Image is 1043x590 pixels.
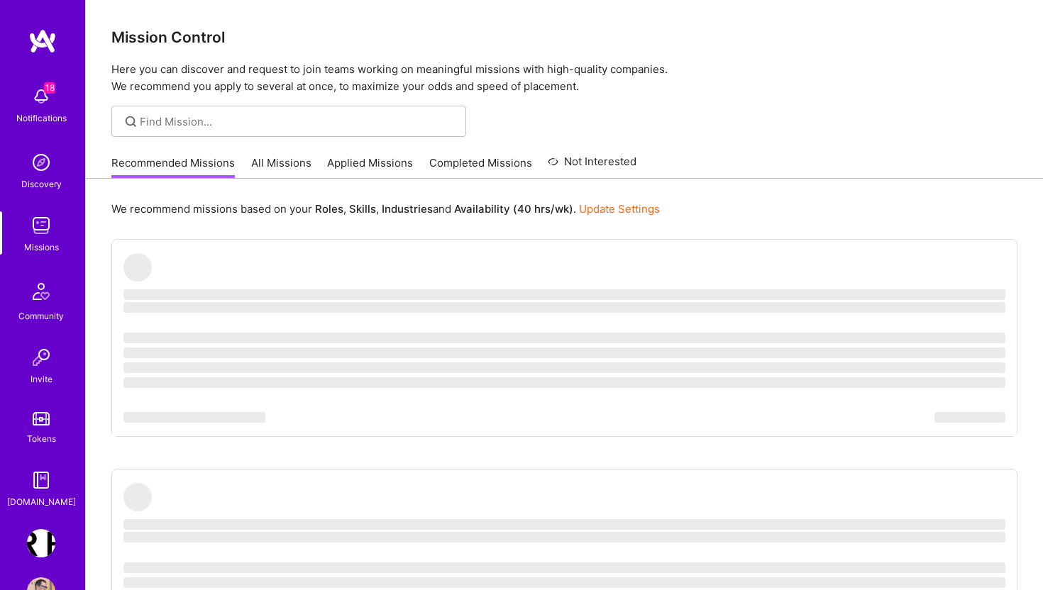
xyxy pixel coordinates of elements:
img: teamwork [27,211,55,240]
p: We recommend missions based on your , , and . [111,201,660,216]
div: Invite [31,372,53,386]
a: Applied Missions [327,155,413,179]
img: guide book [27,466,55,494]
div: Discovery [21,177,62,191]
h3: Mission Control [111,28,1017,46]
p: Here you can discover and request to join teams working on meaningful missions with high-quality ... [111,61,1017,95]
input: Find Mission... [140,114,456,129]
img: logo [28,28,57,54]
div: Tokens [27,431,56,446]
i: icon SearchGrey [123,113,139,130]
div: Missions [24,240,59,255]
span: 18 [44,82,55,94]
div: Community [18,308,64,323]
a: All Missions [251,155,311,179]
a: Not Interested [548,153,636,179]
a: Update Settings [579,202,660,216]
img: discovery [27,148,55,177]
img: Invite [27,343,55,372]
img: Community [24,274,58,308]
b: Roles [315,202,343,216]
a: Terr.ai: Building an Innovative Real Estate Platform [23,529,59,557]
img: bell [27,82,55,111]
a: Completed Missions [429,155,532,179]
img: Terr.ai: Building an Innovative Real Estate Platform [27,529,55,557]
img: tokens [33,412,50,425]
b: Industries [382,202,433,216]
b: Availability (40 hrs/wk) [454,202,573,216]
div: [DOMAIN_NAME] [7,494,76,509]
b: Skills [349,202,376,216]
a: Recommended Missions [111,155,235,179]
div: Notifications [16,111,67,126]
